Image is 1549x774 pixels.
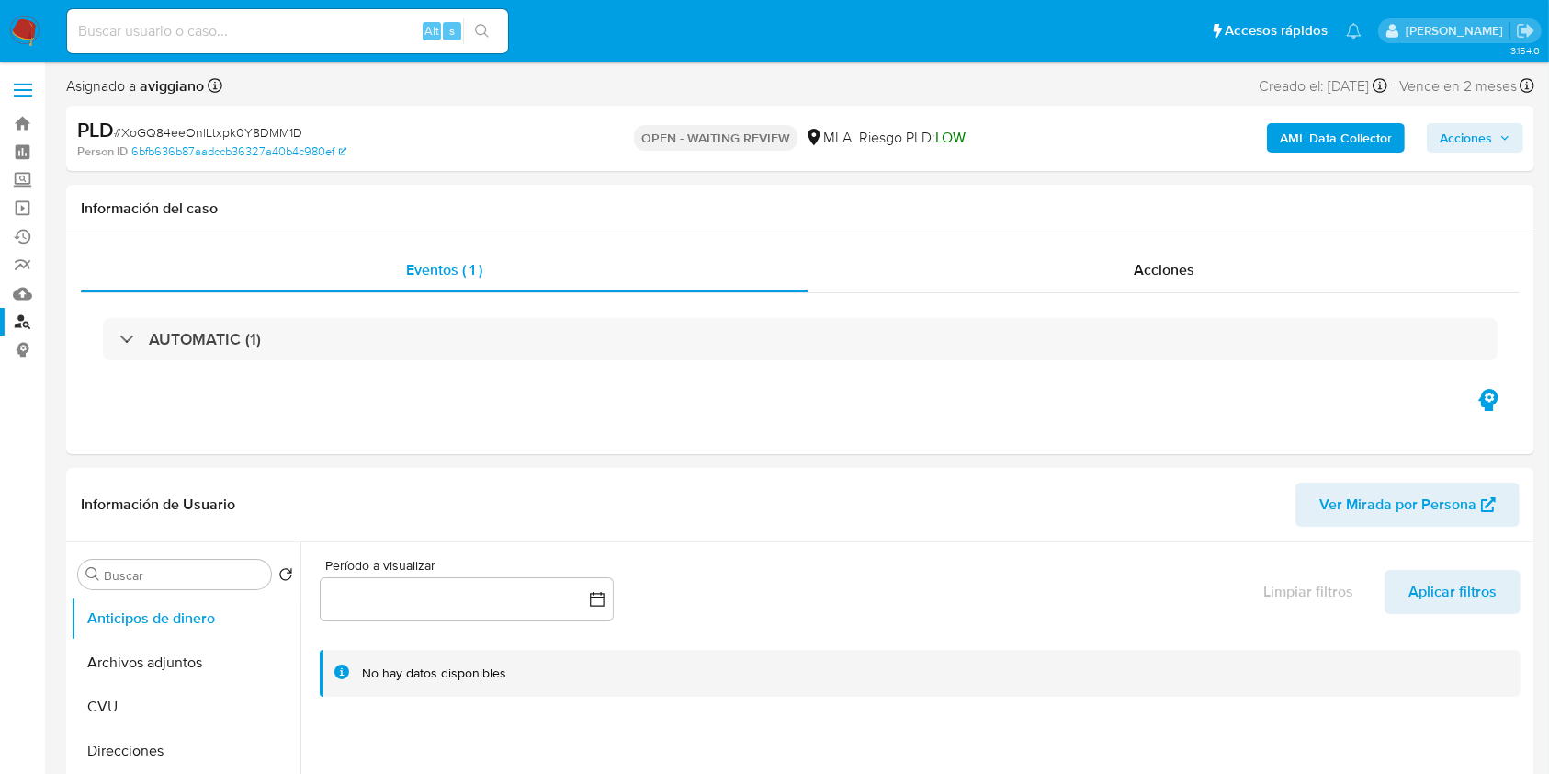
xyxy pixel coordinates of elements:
b: AML Data Collector [1280,123,1392,153]
button: Archivos adjuntos [71,641,300,685]
div: AUTOMATIC (1) [103,318,1498,360]
span: Ver Mirada por Persona [1319,483,1476,527]
b: Person ID [77,143,128,160]
h1: Información de Usuario [81,495,235,514]
div: Creado el: [DATE] [1259,74,1387,98]
input: Buscar [104,567,264,584]
button: Volver al orden por defecto [278,567,293,587]
span: s [449,22,455,40]
span: Eventos ( 1 ) [406,259,482,280]
span: - [1391,74,1396,98]
b: aviggiano [136,75,204,97]
button: Anticipos de dinero [71,597,300,641]
span: Acciones [1440,123,1492,153]
button: AML Data Collector [1267,123,1405,153]
h1: Información del caso [81,199,1520,218]
a: Notificaciones [1346,23,1362,39]
span: # XoGQ84eeOnlLtxpk0Y8DMM1D [114,123,302,142]
button: Buscar [85,567,100,582]
button: search-icon [463,18,501,44]
b: PLD [77,115,114,144]
button: Direcciones [71,729,300,773]
span: Accesos rápidos [1225,21,1328,40]
p: OPEN - WAITING REVIEW [634,125,797,151]
button: CVU [71,685,300,729]
span: Vence en 2 meses [1399,76,1517,97]
span: LOW [935,127,966,148]
button: Ver Mirada por Persona [1295,483,1520,527]
h3: AUTOMATIC (1) [149,329,261,349]
span: Alt [424,22,439,40]
span: Asignado a [66,76,204,97]
p: agustina.viggiano@mercadolibre.com [1406,22,1509,40]
span: Riesgo PLD: [859,128,966,148]
a: Salir [1516,21,1535,40]
input: Buscar usuario o caso... [67,19,508,43]
button: Acciones [1427,123,1523,153]
a: 6bfb636b87aadccb36327a40b4c980ef [131,143,346,160]
span: Acciones [1134,259,1194,280]
div: MLA [805,128,852,148]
